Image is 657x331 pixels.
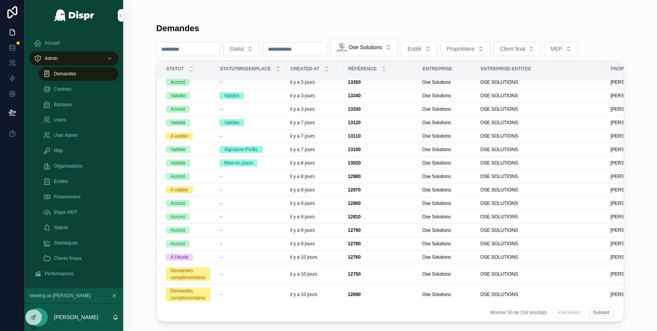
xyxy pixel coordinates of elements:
span: -- [219,200,222,206]
a: OSE SOLUTIONS [480,79,601,85]
a: Validée [166,119,210,126]
a: il y a 10 jours [290,271,339,277]
a: OSE SOLUTIONS [480,241,601,247]
span: User Admin [54,132,78,138]
span: Statistiques [54,240,78,246]
strong: 13110 [348,133,361,139]
span: Contrats [54,86,71,92]
a: 13340 [348,93,413,99]
div: Accord [171,173,185,180]
span: -- [219,173,222,180]
span: OSE SOLUTIONS [480,120,518,126]
span: [PERSON_NAME] [610,146,649,153]
span: Entités [54,178,68,185]
a: il y a 10 jours [290,254,339,260]
span: Ose Solutions [422,214,451,220]
span: Viewing as [PERSON_NAME] [29,293,91,299]
span: Financement [54,194,80,200]
span: [PERSON_NAME] [610,79,649,85]
span: Ose Solutions [422,254,451,260]
span: [PERSON_NAME] [610,93,649,99]
a: 13330 [348,106,413,112]
div: Accord [171,213,185,220]
p: il y a 8 jours [290,173,315,180]
a: il y a 9 jours [290,241,339,247]
span: Ose Solutions [422,227,451,233]
div: Mise en place [224,160,252,166]
a: OSE SOLUTIONS [480,291,601,298]
img: App logo [53,9,95,22]
span: Statut [230,45,244,53]
strong: 13120 [348,120,361,125]
a: il y a 10 jours [290,291,339,298]
span: [PERSON_NAME] [610,254,649,260]
span: [PERSON_NAME] [610,187,649,193]
div: À l'étude [171,254,188,261]
a: A valider [166,133,210,140]
p: [PERSON_NAME] [54,313,98,321]
span: [PERSON_NAME] [610,200,649,206]
strong: 12810 [348,214,361,220]
a: Validée [219,119,281,126]
a: Ose Solutions [422,160,471,166]
a: OSE SOLUTIONS [480,227,601,233]
p: il y a 10 jours [290,291,318,298]
span: -- [219,106,222,112]
a: OSE SOLUTIONS [480,254,601,260]
strong: 12690 [348,292,361,297]
a: Ose Solutions [422,291,471,298]
a: OSE SOLUTIONS [480,146,601,153]
span: -- [219,241,222,247]
a: Accueil [29,36,119,50]
span: Ose Solutions [422,160,451,166]
p: il y a 10 jours [290,254,318,260]
span: OSE SOLUTIONS [480,173,518,180]
span: Statuts [54,225,68,231]
a: Ose Solutions [422,120,471,126]
strong: 12780 [348,241,361,246]
a: Ose Solutions [422,227,471,233]
span: Ose Solutions [422,173,451,180]
span: Demandes [54,71,76,77]
a: 12760 [348,254,413,260]
div: A valider [171,133,188,140]
a: -- [219,200,281,206]
a: Financement [38,190,119,204]
p: il y a 9 jours [290,214,315,220]
a: Accord [166,227,210,234]
p: il y a 3 jours [290,93,315,99]
a: -- [219,291,281,298]
a: Ose Solutions [422,133,471,139]
button: Select Button [223,42,260,56]
a: 12780 [348,241,413,247]
div: Demandes complémentaires [171,288,206,301]
strong: 13340 [348,93,361,98]
a: Demandes complémentaires [166,288,210,301]
a: Admin [29,52,119,65]
a: 12860 [348,200,413,206]
a: Ose Solutions [422,79,471,85]
a: 12750 [348,271,413,277]
a: Accord [166,240,210,247]
span: Ose Solutions [422,120,451,126]
a: Ose Solutions [422,146,471,153]
a: Accord [166,79,210,86]
span: Ose Solutions [422,271,451,277]
a: Ose Solutions [422,93,471,99]
a: 12810 [348,214,413,220]
span: Ose Solutions [422,133,451,139]
span: Performances [45,271,74,277]
button: Select Button [401,42,437,56]
span: OSE SOLUTIONS [480,200,518,206]
a: Accord [166,200,210,207]
div: Validée [171,92,186,99]
span: OSE SOLUTIONS [480,241,518,247]
a: -- [219,227,281,233]
span: Montrer 50 de 154 résultats [490,310,547,316]
a: il y a 9 jours [290,227,339,233]
a: Banques [38,98,119,111]
a: 13020 [348,160,413,166]
a: Accord [166,213,210,220]
a: 12790 [348,227,413,233]
span: Mdp [54,148,63,154]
